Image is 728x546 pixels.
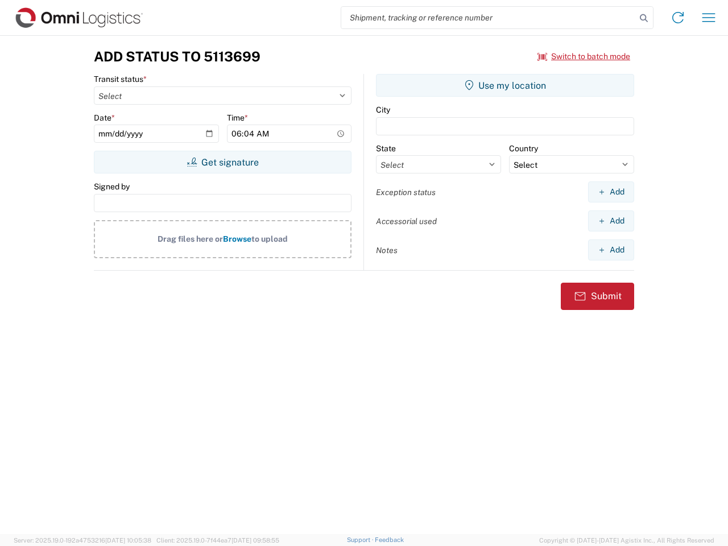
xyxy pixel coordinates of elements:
[227,113,248,123] label: Time
[376,187,436,197] label: Exception status
[347,536,375,543] a: Support
[376,105,390,115] label: City
[509,143,538,154] label: Country
[588,181,634,202] button: Add
[231,537,279,544] span: [DATE] 09:58:55
[376,143,396,154] label: State
[223,234,251,243] span: Browse
[376,245,398,255] label: Notes
[561,283,634,310] button: Submit
[588,239,634,260] button: Add
[94,113,115,123] label: Date
[376,216,437,226] label: Accessorial used
[588,210,634,231] button: Add
[94,74,147,84] label: Transit status
[251,234,288,243] span: to upload
[105,537,151,544] span: [DATE] 10:05:38
[158,234,223,243] span: Drag files here or
[14,537,151,544] span: Server: 2025.19.0-192a4753216
[94,151,351,173] button: Get signature
[156,537,279,544] span: Client: 2025.19.0-7f44ea7
[341,7,636,28] input: Shipment, tracking or reference number
[94,181,130,192] label: Signed by
[539,535,714,545] span: Copyright © [DATE]-[DATE] Agistix Inc., All Rights Reserved
[94,48,260,65] h3: Add Status to 5113699
[376,74,634,97] button: Use my location
[537,47,630,66] button: Switch to batch mode
[375,536,404,543] a: Feedback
